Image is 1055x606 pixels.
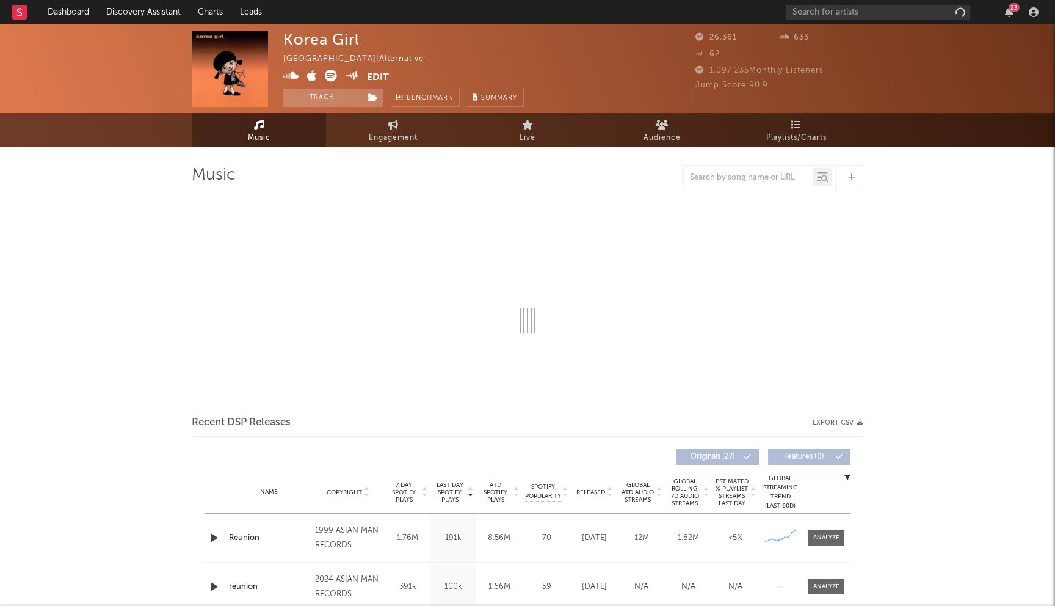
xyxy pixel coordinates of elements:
div: [GEOGRAPHIC_DATA] | Alternative [283,52,438,67]
button: Edit [367,70,389,85]
span: Live [520,131,535,145]
span: Last Day Spotify Plays [433,481,466,503]
div: Global Streaming Trend (Last 60D) [762,474,799,511]
div: 1999 ASIAN MAN RECORDS [315,524,382,553]
div: N/A [621,581,662,593]
span: 7 Day Spotify Plays [388,481,420,503]
div: N/A [668,581,709,593]
div: 1.82M [668,532,709,544]
span: Features ( 0 ) [776,453,832,461]
span: Released [576,489,605,496]
button: Summary [466,89,524,107]
div: N/A [715,581,756,593]
span: Music [248,131,270,145]
span: Summary [481,95,517,101]
button: Features(0) [768,449,850,465]
span: Spotify Popularity [525,483,561,501]
span: Global ATD Audio Streams [621,481,654,503]
button: 23 [1005,7,1013,17]
span: Originals ( 27 ) [684,453,741,461]
div: 70 [525,532,568,544]
div: 100k [433,581,473,593]
span: Global Rolling 7D Audio Streams [668,478,702,507]
input: Search for artists [786,5,970,20]
span: Engagement [369,131,418,145]
a: Benchmark [390,89,460,107]
div: 59 [525,581,568,593]
div: [DATE] [574,532,615,544]
button: Originals(27) [676,449,759,465]
div: 1.66M [479,581,519,593]
div: 12M [621,532,662,544]
a: reunion [229,581,309,593]
span: Playlists/Charts [766,131,827,145]
div: Name [229,487,309,497]
button: Track [283,89,360,107]
span: 633 [780,34,809,42]
span: Audience [644,131,681,145]
input: Search by song name or URL [684,173,813,183]
div: 23 [1009,3,1020,12]
div: 1.76M [388,532,427,544]
span: Jump Score: 90.9 [695,81,768,89]
a: Live [460,113,595,147]
span: Copyright [327,489,362,496]
div: 191k [433,532,473,544]
span: Benchmark [407,91,453,106]
div: [DATE] [574,581,615,593]
div: 391k [388,581,427,593]
div: <5% [715,532,756,544]
a: Music [192,113,326,147]
span: Estimated % Playlist Streams Last Day [715,478,749,507]
a: Audience [595,113,729,147]
span: 62 [695,50,720,58]
span: 26,361 [695,34,737,42]
span: Recent DSP Releases [192,415,291,430]
div: 2024 ASIAN MAN RECORDS [315,572,382,602]
button: Export CSV [813,419,863,426]
a: Engagement [326,113,460,147]
span: 1,097,235 Monthly Listeners [695,67,824,75]
div: 8.56M [479,532,519,544]
a: Reunion [229,532,309,544]
a: Playlists/Charts [729,113,863,147]
div: Korea Girl [283,31,360,48]
span: ATD Spotify Plays [479,481,512,503]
